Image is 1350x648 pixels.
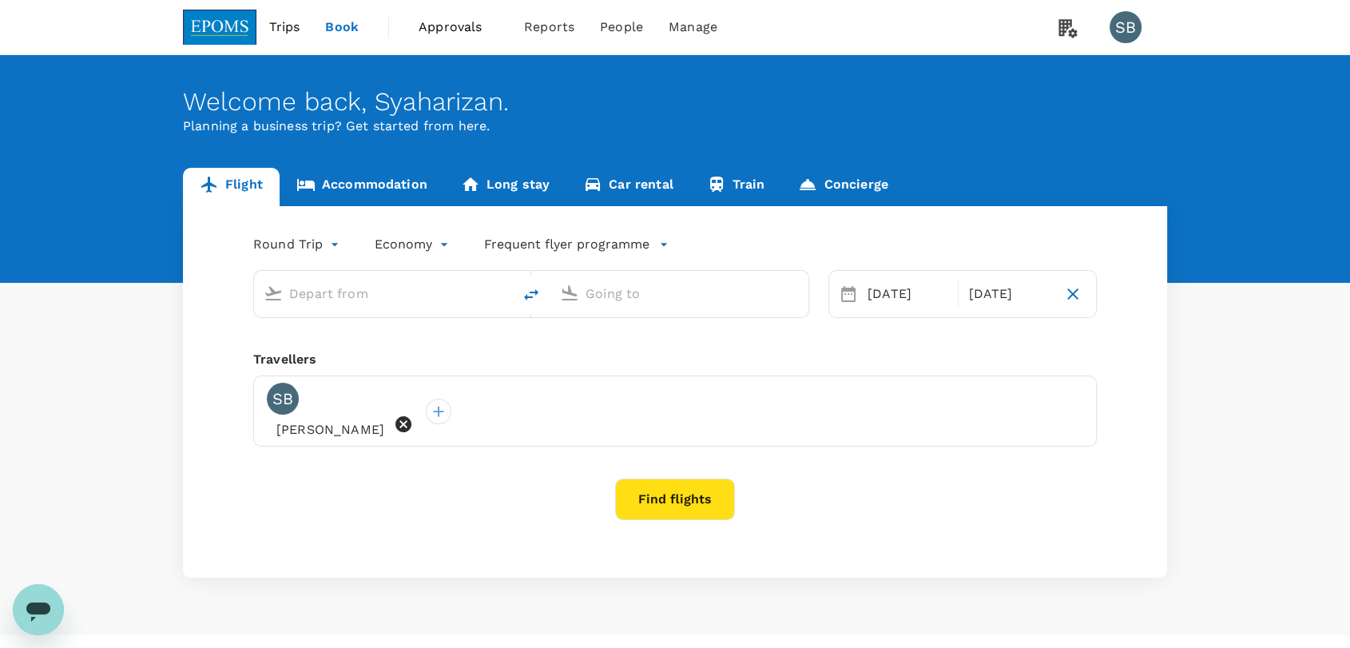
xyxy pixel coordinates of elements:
input: Depart from [289,281,478,306]
button: Frequent flyer programme [484,235,669,254]
div: SB [1110,11,1142,43]
a: Accommodation [280,168,444,206]
a: Train [690,168,782,206]
a: Long stay [444,168,566,206]
input: Going to [586,281,775,306]
p: Frequent flyer programme [484,235,649,254]
span: [PERSON_NAME] [267,422,394,437]
span: Approvals [419,18,498,37]
span: Trips [269,18,300,37]
div: Travellers [253,350,1097,369]
span: Reports [524,18,574,37]
a: Concierge [781,168,904,206]
a: Flight [183,168,280,206]
div: SB [267,383,299,415]
p: Planning a business trip? Get started from here. [183,117,1167,136]
span: Book [325,18,359,37]
div: [DATE] [861,278,955,310]
button: Find flights [615,479,735,520]
button: Open [501,292,504,295]
img: EPOMS SDN BHD [183,10,256,45]
div: SB[PERSON_NAME] [267,383,413,439]
button: Open [797,292,800,295]
div: Welcome back , Syaharizan . [183,87,1167,117]
button: delete [512,276,550,314]
div: Economy [375,232,452,257]
a: Car rental [566,168,690,206]
div: [DATE] [962,278,1055,310]
iframe: Button to launch messaging window [13,584,64,635]
div: Round Trip [253,232,343,257]
span: Manage [669,18,717,37]
span: People [600,18,643,37]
